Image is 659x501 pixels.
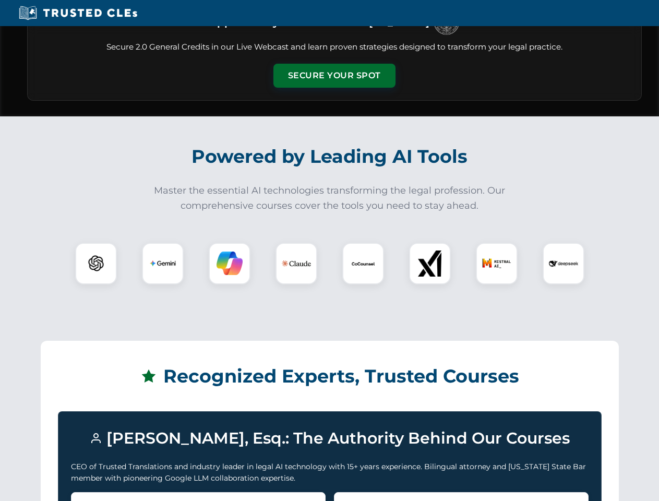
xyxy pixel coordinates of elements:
[147,183,512,213] p: Master the essential AI technologies transforming the legal profession. Our comprehensive courses...
[142,243,184,284] div: Gemini
[58,358,602,395] h2: Recognized Experts, Trusted Courses
[409,243,451,284] div: xAI
[482,249,511,278] img: Mistral AI Logo
[209,243,250,284] div: Copilot
[71,424,589,452] h3: [PERSON_NAME], Esq.: The Authority Behind Our Courses
[150,250,176,277] img: Gemini Logo
[275,243,317,284] div: Claude
[543,243,584,284] div: DeepSeek
[81,248,111,279] img: ChatGPT Logo
[417,250,443,277] img: xAI Logo
[350,250,376,277] img: CoCounsel Logo
[476,243,518,284] div: Mistral AI
[41,138,619,175] h2: Powered by Leading AI Tools
[16,5,140,21] img: Trusted CLEs
[549,249,578,278] img: DeepSeek Logo
[217,250,243,277] img: Copilot Logo
[75,243,117,284] div: ChatGPT
[282,249,311,278] img: Claude Logo
[40,41,629,53] p: Secure 2.0 General Credits in our Live Webcast and learn proven strategies designed to transform ...
[273,64,396,88] button: Secure Your Spot
[71,461,589,484] p: CEO of Trusted Translations and industry leader in legal AI technology with 15+ years experience....
[342,243,384,284] div: CoCounsel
